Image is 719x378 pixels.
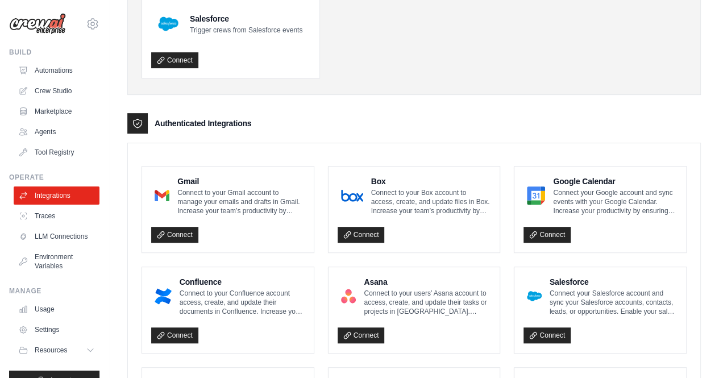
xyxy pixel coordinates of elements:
a: Integrations [14,186,99,205]
a: Connect [523,327,571,343]
img: Google Calendar Logo [527,184,545,207]
a: LLM Connections [14,227,99,246]
a: Marketplace [14,102,99,121]
p: Trigger crews from Salesforce events [190,26,302,35]
h4: Gmail [177,176,305,187]
a: Agents [14,123,99,141]
img: Gmail Logo [155,184,169,207]
button: Resources [14,341,99,359]
h3: Authenticated Integrations [155,118,251,129]
h4: Asana [364,276,491,288]
h4: Salesforce [190,13,302,24]
a: Environment Variables [14,248,99,275]
a: Connect [338,227,385,243]
a: Connect [151,227,198,243]
p: Connect to your users’ Asana account to access, create, and update their tasks or projects in [GE... [364,289,491,316]
img: Logo [9,13,66,35]
a: Connect [338,327,385,343]
img: Confluence Logo [155,285,172,308]
img: Salesforce Logo [155,10,182,38]
div: Build [9,48,99,57]
p: Connect to your Box account to access, create, and update files in Box. Increase your team’s prod... [371,188,491,215]
p: Connect your Salesforce account and sync your Salesforce accounts, contacts, leads, or opportunit... [550,289,677,316]
a: Traces [14,207,99,225]
span: Resources [35,346,67,355]
p: Connect your Google account and sync events with your Google Calendar. Increase your productivity... [553,188,677,215]
h4: Salesforce [550,276,677,288]
div: Operate [9,173,99,182]
a: Connect [523,227,571,243]
a: Crew Studio [14,82,99,100]
p: Connect to your Confluence account access, create, and update their documents in Confluence. Incr... [180,289,305,316]
a: Usage [14,300,99,318]
img: Box Logo [341,184,363,207]
img: Salesforce Logo [527,285,541,308]
div: Manage [9,286,99,296]
a: Connect [151,52,198,68]
a: Settings [14,321,99,339]
a: Automations [14,61,99,80]
a: Tool Registry [14,143,99,161]
h4: Box [371,176,491,187]
p: Connect to your Gmail account to manage your emails and drafts in Gmail. Increase your team’s pro... [177,188,305,215]
h4: Google Calendar [553,176,677,187]
h4: Confluence [180,276,305,288]
a: Connect [151,327,198,343]
img: Asana Logo [341,285,356,308]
